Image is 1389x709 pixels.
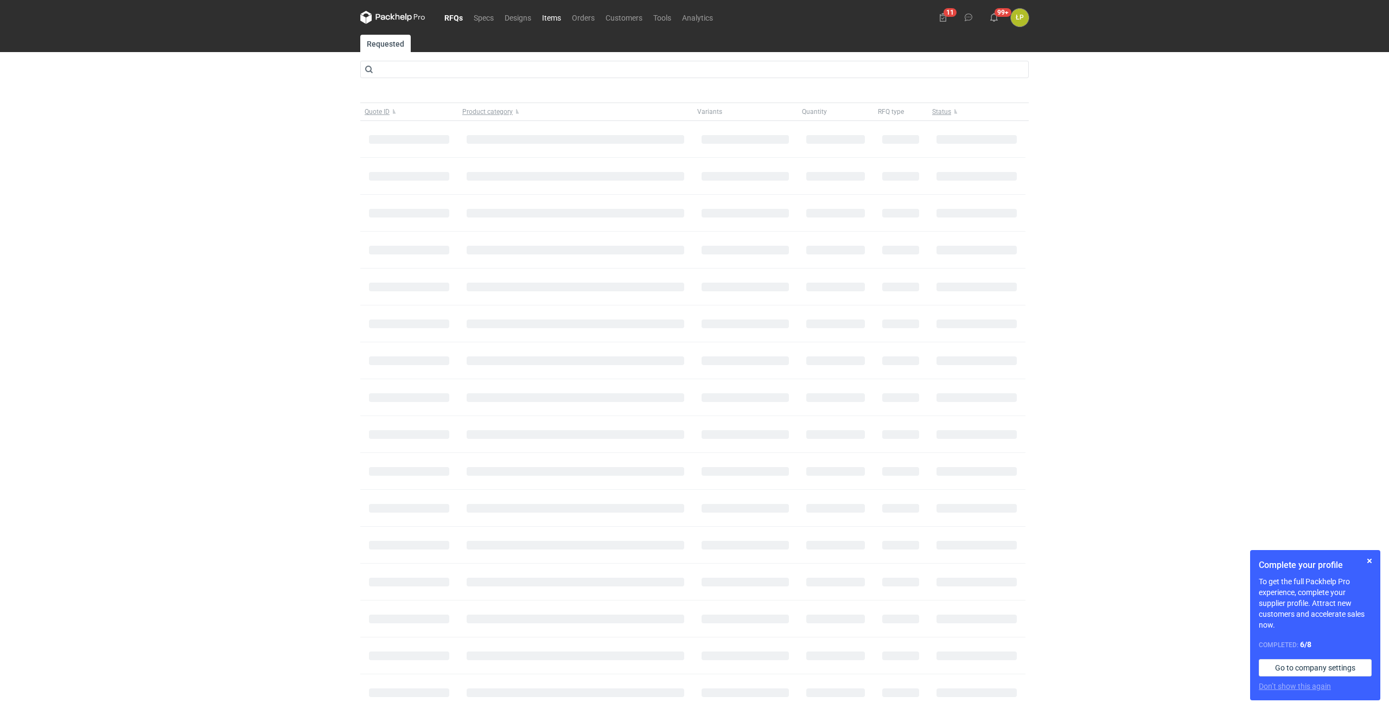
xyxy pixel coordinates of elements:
a: RFQs [439,11,468,24]
span: RFQ type [878,107,904,116]
button: Quote ID [360,103,458,120]
button: Skip for now [1363,554,1376,567]
button: ŁP [1011,9,1029,27]
button: Status [928,103,1025,120]
a: Requested [360,35,411,52]
a: Go to company settings [1259,659,1372,676]
button: 99+ [985,9,1003,26]
span: Quantity [802,107,827,116]
a: Analytics [677,11,718,24]
span: Product category [462,107,513,116]
svg: Packhelp Pro [360,11,425,24]
div: Completed: [1259,639,1372,650]
a: Items [537,11,566,24]
button: Don’t show this again [1259,681,1331,692]
a: Specs [468,11,499,24]
span: Quote ID [365,107,390,116]
span: Status [932,107,951,116]
span: Variants [697,107,722,116]
div: Łukasz Postawa [1011,9,1029,27]
a: Tools [648,11,677,24]
a: Orders [566,11,600,24]
strong: 6 / 8 [1300,640,1311,649]
a: Designs [499,11,537,24]
p: To get the full Packhelp Pro experience, complete your supplier profile. Attract new customers an... [1259,576,1372,630]
a: Customers [600,11,648,24]
h1: Complete your profile [1259,559,1372,572]
button: Product category [458,103,693,120]
button: 11 [934,9,952,26]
